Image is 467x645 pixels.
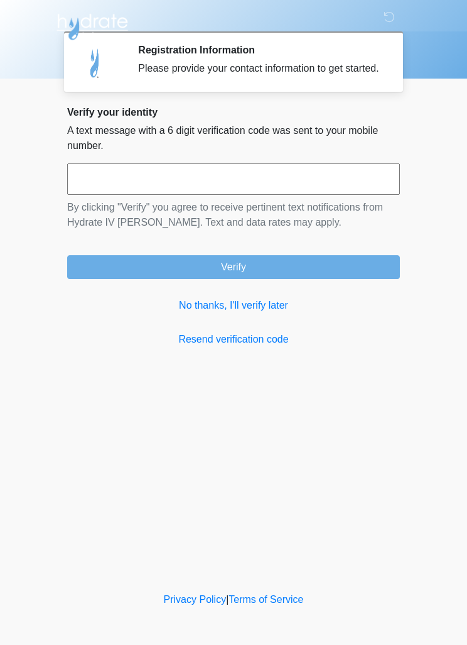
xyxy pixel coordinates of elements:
a: | [226,594,228,605]
a: Terms of Service [228,594,303,605]
img: Hydrate IV Bar - Chandler Logo [55,9,130,41]
p: By clicking "Verify" you agree to receive pertinent text notifications from Hydrate IV [PERSON_NA... [67,200,400,230]
p: A text message with a 6 digit verification code was sent to your mobile number. [67,123,400,153]
a: No thanks, I'll verify later [67,298,400,313]
button: Verify [67,255,400,279]
a: Privacy Policy [164,594,227,605]
h2: Verify your identity [67,106,400,118]
img: Agent Avatar [77,44,114,82]
a: Resend verification code [67,332,400,347]
div: Please provide your contact information to get started. [138,61,381,76]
